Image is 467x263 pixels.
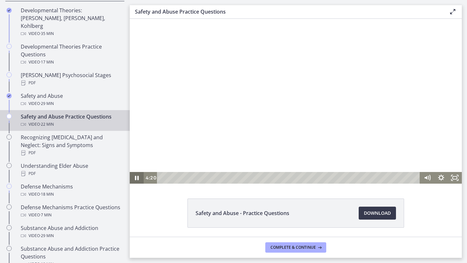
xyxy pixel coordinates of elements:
a: Download [359,207,396,220]
span: · 29 min [40,232,54,240]
iframe: Video Lesson [130,19,462,184]
i: Completed [6,8,12,13]
div: Video [21,211,122,219]
span: · 18 min [40,190,54,198]
span: Safety and Abuse - Practice Questions [196,209,289,217]
div: Video [21,190,122,198]
button: Complete & continue [265,242,326,253]
div: PDF [21,79,122,87]
div: Developmental Theories Practice Questions [21,43,122,66]
div: Understanding Elder Abuse [21,162,122,177]
span: Download [364,209,391,217]
div: Developmental Theories: [PERSON_NAME], [PERSON_NAME], Kohlberg [21,6,122,38]
span: · 17 min [40,58,54,66]
div: Safety and Abuse [21,92,122,108]
div: Recognizing [MEDICAL_DATA] and Neglect: Signs and Symptoms [21,133,122,157]
button: Show settings menu [305,153,318,165]
button: Fullscreen [318,153,332,165]
div: Video [21,58,122,66]
span: Complete & continue [270,245,316,250]
div: Safety and Abuse Practice Questions [21,113,122,128]
div: Video [21,120,122,128]
i: Completed [6,93,12,98]
div: PDF [21,170,122,177]
button: Mute [291,153,305,165]
span: · 29 min [40,100,54,108]
span: · 22 min [40,120,54,128]
div: Defense Mechanisms Practice Questions [21,203,122,219]
div: Substance Abuse and Addiction [21,224,122,240]
div: Video [21,30,122,38]
h3: Safety and Abuse Practice Questions [135,8,438,16]
div: Video [21,232,122,240]
span: · 7 min [40,211,52,219]
div: Defense Mechanisms [21,183,122,198]
span: · 35 min [40,30,54,38]
div: [PERSON_NAME] Psychosocial Stages [21,71,122,87]
div: Video [21,100,122,108]
div: PDF [21,149,122,157]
